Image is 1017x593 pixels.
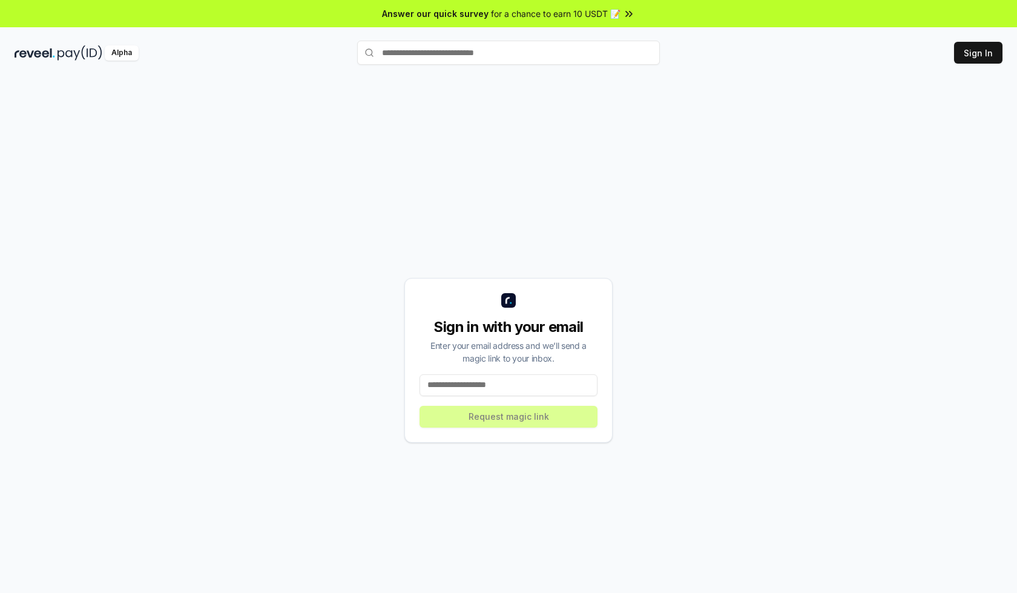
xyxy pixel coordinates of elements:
[105,45,139,61] div: Alpha
[954,42,1002,64] button: Sign In
[420,317,597,337] div: Sign in with your email
[15,45,55,61] img: reveel_dark
[382,7,489,20] span: Answer our quick survey
[420,339,597,365] div: Enter your email address and we’ll send a magic link to your inbox.
[501,293,516,308] img: logo_small
[491,7,620,20] span: for a chance to earn 10 USDT 📝
[58,45,102,61] img: pay_id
